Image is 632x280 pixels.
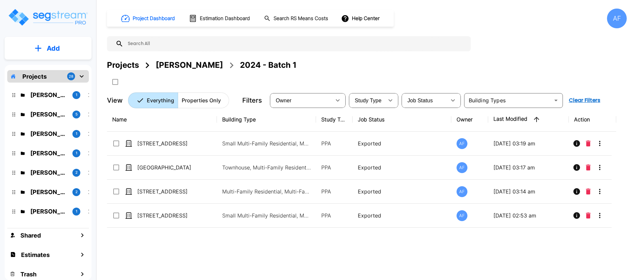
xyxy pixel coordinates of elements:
p: 2 [75,189,78,195]
button: More-Options [593,161,606,174]
button: More-Options [593,209,606,222]
button: Properties Only [178,92,229,108]
img: Logo [8,8,88,27]
p: Properties Only [182,96,221,104]
p: Small Multi-Family Residential, Multi-Family Residential Site [222,140,311,147]
button: Everything [128,92,178,108]
button: Delete [583,185,593,198]
p: 1 [76,150,77,156]
button: Add [5,39,92,58]
iframe: Intercom live chat [583,258,599,273]
div: Select [350,91,384,110]
p: Shea Reinhold [30,168,67,177]
h1: Estimation Dashboard [200,15,250,22]
div: Platform [128,92,229,108]
span: Study Type [355,98,382,103]
h1: Trash [20,270,37,279]
p: Projects [22,72,47,81]
button: Delete [583,209,593,222]
div: AF [607,9,627,28]
p: Filters [242,95,262,105]
button: More-Options [593,137,606,150]
p: Moshe Toiv [30,110,67,119]
p: Joseph Yaakovzadeh [30,129,67,138]
th: Owner [451,108,488,132]
th: Study Type [316,108,353,132]
h1: Project Dashboard [133,15,175,22]
p: 5 [75,112,78,117]
input: Building Types [466,96,550,105]
div: Select [271,91,331,110]
h1: Search RS Means Costs [274,15,328,22]
button: Search RS Means Costs [261,12,332,25]
p: [GEOGRAPHIC_DATA] [137,164,203,171]
button: Info [570,161,583,174]
p: 28 [69,74,73,79]
p: Exported [358,188,446,195]
div: Select [403,91,446,110]
button: Delete [583,137,593,150]
p: View [107,95,123,105]
p: [STREET_ADDRESS] [137,188,203,195]
p: [DATE] 03:14 am [493,188,564,195]
div: [PERSON_NAME] [156,59,223,71]
th: Action [569,108,617,132]
h1: Estimates [21,250,50,259]
th: Building Type [217,108,316,132]
span: Owner [276,98,292,103]
p: Yiddy Tyrnauer [30,207,67,216]
p: Exported [358,212,446,219]
button: Clear Filters [566,94,603,107]
p: Add [47,43,60,53]
h1: Shared [20,231,41,240]
p: Abba Stein [30,90,67,99]
button: Estimation Dashboard [186,12,253,25]
p: PPA [321,212,347,219]
p: Everything [147,96,174,104]
p: 1 [76,209,77,214]
div: AF [457,138,467,149]
button: Delete [583,161,593,174]
p: Small Multi-Family Residential, Multi-Family Residential Site [222,212,311,219]
p: PPA [321,188,347,195]
div: AF [457,162,467,173]
div: AF [457,210,467,221]
th: Last Modified [488,108,569,132]
button: SelectAll [109,75,122,89]
div: Projects [107,59,139,71]
button: More-Options [593,185,606,198]
p: 1 [76,131,77,137]
p: PPA [321,140,347,147]
div: AF [457,186,467,197]
button: Info [570,209,583,222]
p: Elchonon Weinberg [30,149,67,158]
p: [DATE] 03:19 am [493,140,564,147]
button: Info [570,137,583,150]
button: Project Dashboard [118,11,178,26]
button: Help Center [340,12,382,25]
th: Name [107,108,217,132]
p: Exported [358,164,446,171]
p: Kevin Van Beek [30,188,67,196]
p: Townhouse, Multi-Family Residential Site [222,164,311,171]
p: 1 [76,92,77,98]
button: Info [570,185,583,198]
input: Search All [123,36,467,51]
p: [DATE] 03:17 am [493,164,564,171]
p: 2 [75,170,78,175]
p: [STREET_ADDRESS] [137,140,203,147]
p: PPA [321,164,347,171]
p: [DATE] 02:53 am [493,212,564,219]
span: Job Status [408,98,433,103]
th: Job Status [353,108,452,132]
p: Multi-Family Residential, Multi-Family Residential Site [222,188,311,195]
button: Open [551,96,561,105]
p: [STREET_ADDRESS] [137,212,203,219]
p: Exported [358,140,446,147]
div: 2024 - Batch 1 [240,59,297,71]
